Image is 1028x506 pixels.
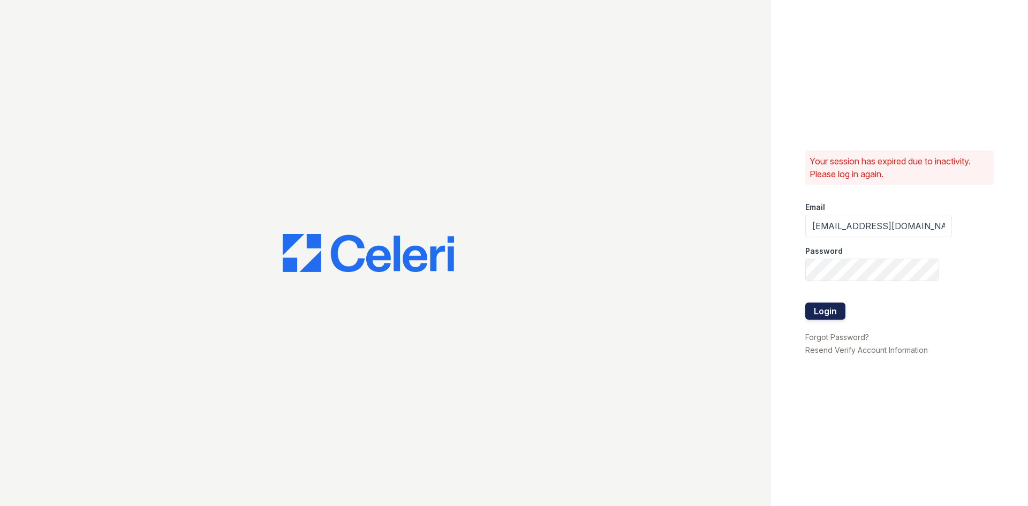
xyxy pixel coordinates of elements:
[805,303,845,320] button: Login
[283,234,454,273] img: CE_Logo_Blue-a8612792a0a2168367f1c8372b55b34899dd931a85d93a1a3d3e32e68fde9ad4.png
[805,202,825,213] label: Email
[805,246,843,256] label: Password
[805,345,928,354] a: Resend Verify Account Information
[805,333,869,342] a: Forgot Password?
[810,155,989,180] p: Your session has expired due to inactivity. Please log in again.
